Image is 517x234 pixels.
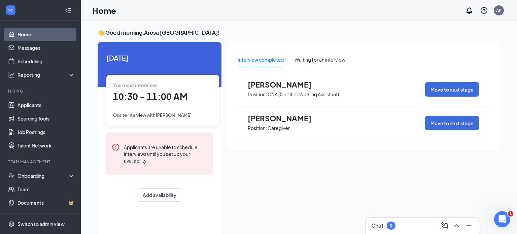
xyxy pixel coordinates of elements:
a: Job Postings [18,125,75,139]
svg: Minimize [465,222,473,230]
span: [PERSON_NAME] [248,114,322,123]
button: Add availability [137,188,182,202]
div: Applicants are unable to schedule interviews until you set up your availability. [124,143,207,164]
a: Scheduling [18,55,75,68]
a: Applicants [18,98,75,112]
a: Messages [18,41,75,55]
a: Home [18,28,75,41]
span: [DATE] [106,53,213,63]
p: Caregiver [268,125,290,131]
svg: QuestionInfo [480,6,488,14]
div: Reporting [18,71,75,78]
div: AP [496,7,502,13]
svg: WorkstreamLogo [7,7,14,13]
div: 9 [390,223,392,229]
a: SurveysCrown [18,209,75,223]
svg: Settings [8,221,15,227]
span: 1 [508,211,513,216]
a: Sourcing Tools [18,112,75,125]
h3: 👋 Good morning, Arosa [GEOGRAPHIC_DATA] ! [98,29,500,36]
button: ChevronUp [451,220,462,231]
button: Move to next stage [425,82,479,97]
a: Team [18,182,75,196]
a: Talent Network [18,139,75,152]
p: CNA (Certified Nursing Assistant) [268,91,339,98]
span: [PERSON_NAME] [248,80,322,89]
div: Hiring [8,88,74,94]
span: Your next interview [113,82,157,88]
span: 10:30 - 11:00 AM [113,91,187,102]
div: Waiting for an interview [295,56,345,63]
button: ComposeMessage [439,220,450,231]
svg: ComposeMessage [441,222,449,230]
svg: Collapse [65,7,72,14]
p: Position: [248,125,267,131]
div: Interview completed [238,56,284,63]
p: Position: [248,91,267,98]
span: Onsite Interview with [PERSON_NAME] [113,112,192,118]
svg: Error [112,143,120,151]
div: Team Management [8,159,74,165]
div: Switch to admin view [18,221,65,227]
a: DocumentsCrown [18,196,75,209]
svg: Analysis [8,71,15,78]
svg: ChevronUp [453,222,461,230]
svg: UserCheck [8,172,15,179]
h1: Home [92,5,116,16]
svg: Notifications [465,6,473,14]
iframe: Intercom live chat [494,211,510,227]
button: Minimize [463,220,474,231]
h3: Chat [371,222,383,229]
div: Onboarding [18,172,69,179]
button: Move to next stage [425,116,479,130]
